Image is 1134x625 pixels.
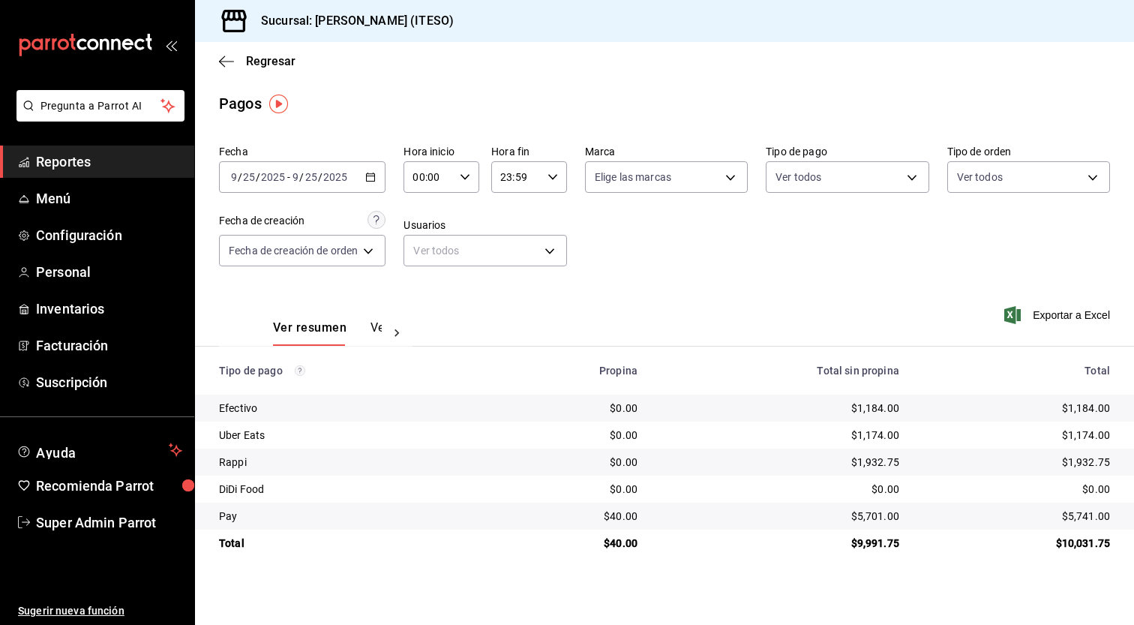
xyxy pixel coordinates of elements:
[40,98,161,114] span: Pregunta a Parrot AI
[491,146,567,157] label: Hora fin
[242,171,256,183] input: --
[36,188,182,209] span: Menú
[256,171,260,183] span: /
[923,365,1110,377] div: Total
[508,401,637,416] div: $0.00
[10,109,184,125] a: Pregunta a Parrot AI
[508,536,637,551] div: $40.00
[585,146,748,157] label: Marca
[370,320,427,346] button: Ver pagos
[1007,306,1110,324] button: Exportar a Excel
[661,509,899,524] div: $5,701.00
[923,509,1110,524] div: $5,741.00
[957,170,1003,185] span: Ver todos
[661,428,899,443] div: $1,174.00
[36,152,182,172] span: Reportes
[766,146,928,157] label: Tipo de pago
[36,372,182,392] span: Suscripción
[229,243,358,258] span: Fecha de creación de orden
[260,171,286,183] input: ----
[661,482,899,497] div: $0.00
[18,603,182,619] span: Sugerir nueva función
[36,512,182,533] span: Super Admin Parrot
[219,213,304,229] div: Fecha de creación
[661,536,899,551] div: $9,991.75
[508,509,637,524] div: $40.00
[508,482,637,497] div: $0.00
[661,455,899,470] div: $1,932.75
[238,171,242,183] span: /
[219,482,484,497] div: DiDi Food
[219,428,484,443] div: Uber Eats
[246,54,295,68] span: Regresar
[36,441,163,459] span: Ayuda
[508,455,637,470] div: $0.00
[947,146,1110,157] label: Tipo de orden
[923,455,1110,470] div: $1,932.75
[36,335,182,356] span: Facturación
[403,235,566,266] div: Ver todos
[775,170,821,185] span: Ver todos
[219,455,484,470] div: Rappi
[923,482,1110,497] div: $0.00
[661,365,899,377] div: Total sin propina
[36,262,182,282] span: Personal
[403,146,479,157] label: Hora inicio
[923,536,1110,551] div: $10,031.75
[219,536,484,551] div: Total
[299,171,304,183] span: /
[322,171,348,183] input: ----
[595,170,671,185] span: Elige las marcas
[304,171,318,183] input: --
[273,320,382,346] div: navigation tabs
[16,90,184,122] button: Pregunta a Parrot AI
[923,401,1110,416] div: $1,184.00
[295,365,305,376] svg: Los pagos realizados con Pay y otras terminales son montos brutos.
[36,299,182,319] span: Inventarios
[403,220,566,230] label: Usuarios
[36,225,182,245] span: Configuración
[249,12,454,30] h3: Sucursal: [PERSON_NAME] (ITESO)
[273,320,346,346] button: Ver resumen
[219,146,385,157] label: Fecha
[661,401,899,416] div: $1,184.00
[292,171,299,183] input: --
[508,365,637,377] div: Propina
[219,54,295,68] button: Regresar
[219,365,484,377] div: Tipo de pago
[36,476,182,496] span: Recomienda Parrot
[923,428,1110,443] div: $1,174.00
[165,39,177,51] button: open_drawer_menu
[287,171,290,183] span: -
[269,95,288,113] img: Tooltip marker
[219,509,484,524] div: Pay
[318,171,322,183] span: /
[508,428,637,443] div: $0.00
[219,92,262,115] div: Pagos
[219,401,484,416] div: Efectivo
[230,171,238,183] input: --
